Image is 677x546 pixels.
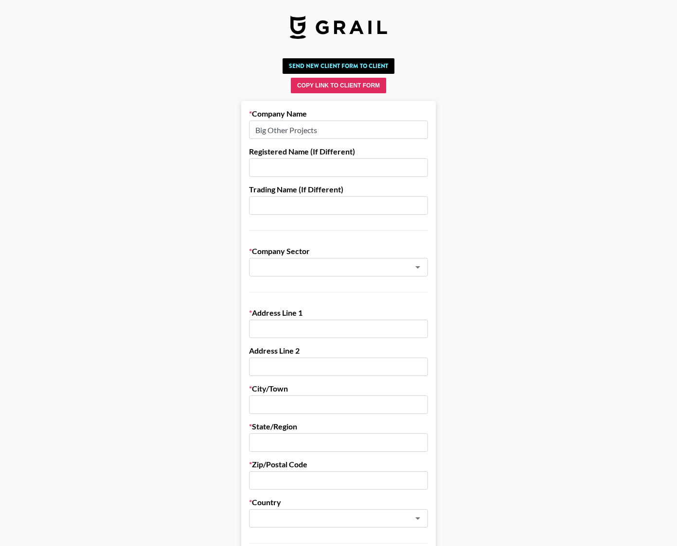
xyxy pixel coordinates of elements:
img: Grail Talent Logo [290,16,387,39]
label: Address Line 1 [249,308,428,318]
label: Zip/Postal Code [249,460,428,469]
button: Send New Client Form to Client [283,58,394,74]
label: Company Sector [249,246,428,256]
button: Open [411,260,425,274]
label: Trading Name (If Different) [249,185,428,194]
label: Country [249,497,428,507]
label: Registered Name (If Different) [249,147,428,156]
label: City/Town [249,384,428,393]
button: Copy Link to Client Form [291,78,386,93]
button: Open [411,512,425,525]
label: Address Line 2 [249,346,428,356]
label: Company Name [249,109,428,119]
label: State/Region [249,422,428,431]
